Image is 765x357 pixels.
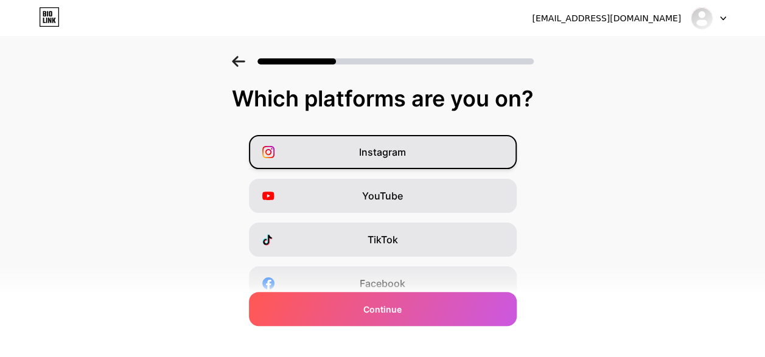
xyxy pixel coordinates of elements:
span: Twitter/X [362,320,403,334]
span: YouTube [362,189,403,203]
div: [EMAIL_ADDRESS][DOMAIN_NAME] [532,12,681,25]
span: Facebook [360,276,405,291]
span: Continue [363,303,402,316]
img: dolanchiropractickc [690,7,713,30]
span: Instagram [359,145,406,159]
span: TikTok [368,232,398,247]
div: Which platforms are you on? [12,86,753,111]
